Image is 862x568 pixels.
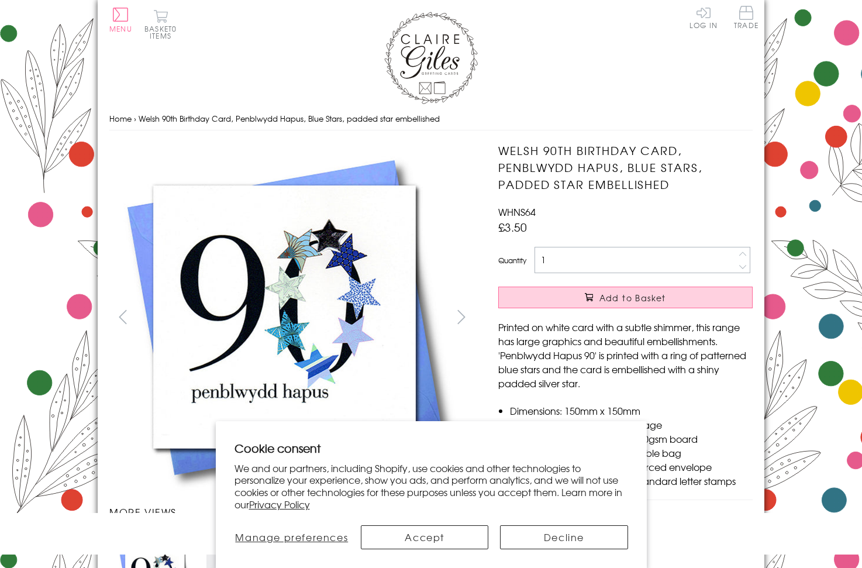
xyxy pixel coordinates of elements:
[734,6,758,31] a: Trade
[500,525,627,549] button: Decline
[498,219,527,235] span: £3.50
[498,287,753,308] button: Add to Basket
[235,525,350,549] button: Manage preferences
[109,23,132,34] span: Menu
[384,12,478,104] img: Claire Giles Greetings Cards
[361,525,488,549] button: Accept
[109,304,136,330] button: prev
[599,292,666,304] span: Add to Basket
[498,142,753,192] h1: Welsh 90th Birthday Card, Penblwydd Hapus, Blue Stars, padded star embellished
[109,505,475,519] h3: More views
[109,142,460,493] img: Welsh 90th Birthday Card, Penblwydd Hapus, Blue Stars, padded star embellished
[235,440,628,456] h2: Cookie consent
[109,107,753,131] nav: breadcrumbs
[139,113,440,124] span: Welsh 90th Birthday Card, Penblwydd Hapus, Blue Stars, padded star embellished
[144,9,177,39] button: Basket0 items
[734,6,758,29] span: Trade
[109,8,132,32] button: Menu
[689,6,718,29] a: Log In
[498,320,753,390] p: Printed on white card with a subtle shimmer, this range has large graphics and beautiful embellis...
[235,530,348,544] span: Manage preferences
[134,113,136,124] span: ›
[109,113,132,124] a: Home
[449,304,475,330] button: next
[510,404,753,418] li: Dimensions: 150mm x 150mm
[510,418,753,432] li: Blank inside for your own message
[498,255,526,266] label: Quantity
[498,205,536,219] span: WHNS64
[235,462,628,511] p: We and our partners, including Shopify, use cookies and other technologies to personalize your ex...
[150,23,177,41] span: 0 items
[249,497,310,511] a: Privacy Policy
